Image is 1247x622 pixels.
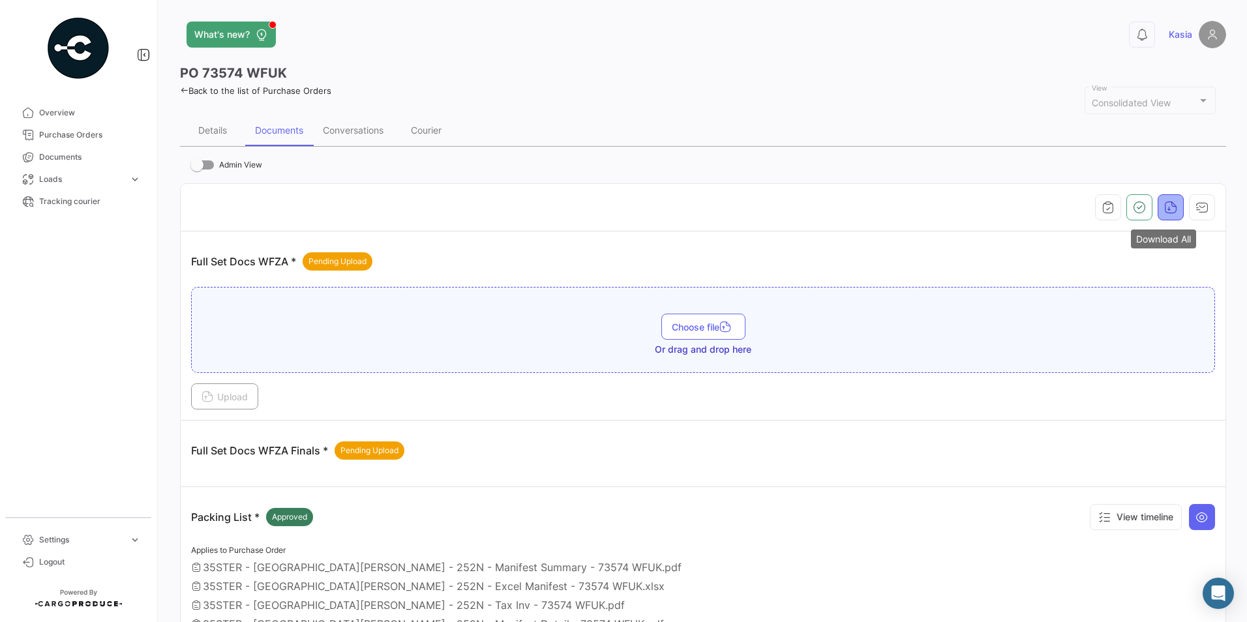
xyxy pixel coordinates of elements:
[655,343,751,356] span: Or drag and drop here
[46,16,111,81] img: powered-by.png
[272,511,307,523] span: Approved
[191,508,313,526] p: Packing List *
[39,107,141,119] span: Overview
[191,441,404,460] p: Full Set Docs WFZA Finals *
[340,445,398,456] span: Pending Upload
[198,125,227,136] div: Details
[1199,21,1226,48] img: placeholder-user.png
[1092,97,1171,108] span: Consolidated View
[203,599,625,612] span: 35STER - [GEOGRAPHIC_DATA][PERSON_NAME] - 252N - Tax Inv - 73574 WFUK.pdf
[1169,28,1192,41] span: Kasia
[661,314,745,340] button: Choose file
[308,256,367,267] span: Pending Upload
[1131,230,1196,248] div: Download All
[1090,504,1182,530] button: View timeline
[129,173,141,185] span: expand_more
[39,173,124,185] span: Loads
[202,391,248,402] span: Upload
[39,556,141,568] span: Logout
[39,196,141,207] span: Tracking courier
[129,534,141,546] span: expand_more
[180,64,287,82] h3: PO 73574 WFUK
[219,157,262,173] span: Admin View
[180,85,331,96] a: Back to the list of Purchase Orders
[194,28,250,41] span: What's new?
[1203,578,1234,609] div: Abrir Intercom Messenger
[191,252,372,271] p: Full Set Docs WFZA *
[203,561,682,574] span: 35STER - [GEOGRAPHIC_DATA][PERSON_NAME] - 252N - Manifest Summary - 73574 WFUK.pdf
[39,129,141,141] span: Purchase Orders
[191,383,258,409] button: Upload
[10,190,146,213] a: Tracking courier
[672,321,735,333] span: Choose file
[10,146,146,168] a: Documents
[10,124,146,146] a: Purchase Orders
[323,125,383,136] div: Conversations
[187,22,276,48] button: What's new?
[10,102,146,124] a: Overview
[39,151,141,163] span: Documents
[39,534,124,546] span: Settings
[203,580,665,593] span: 35STER - [GEOGRAPHIC_DATA][PERSON_NAME] - 252N - Excel Manifest - 73574 WFUK.xlsx
[191,545,286,555] span: Applies to Purchase Order
[255,125,303,136] div: Documents
[411,125,442,136] div: Courier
